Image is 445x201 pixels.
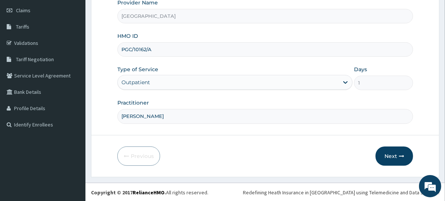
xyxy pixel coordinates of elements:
[376,146,413,166] button: Next
[43,56,103,131] span: We're online!
[121,79,150,86] div: Outpatient
[122,4,140,22] div: Minimize live chat window
[39,42,125,51] div: Chat with us now
[133,189,165,196] a: RelianceHMO
[14,37,30,56] img: d_794563401_company_1708531726252_794563401
[117,66,158,73] label: Type of Service
[16,7,30,14] span: Claims
[4,128,142,154] textarea: Type your message and hit 'Enter'
[16,23,29,30] span: Tariffs
[243,189,439,196] div: Redefining Heath Insurance in [GEOGRAPHIC_DATA] using Telemedicine and Data Science!
[117,42,413,57] input: Enter HMO ID
[117,32,138,40] label: HMO ID
[91,189,166,196] strong: Copyright © 2017 .
[16,56,54,63] span: Tariff Negotiation
[117,99,149,106] label: Practitioner
[117,109,413,123] input: Enter Name
[117,146,160,166] button: Previous
[354,66,367,73] label: Days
